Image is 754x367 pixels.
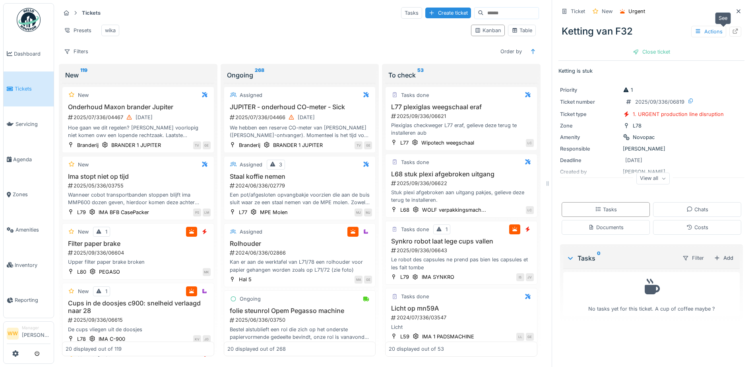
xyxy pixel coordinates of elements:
[635,98,684,106] div: 2025/09/336/06819
[715,12,731,24] div: See
[105,27,116,34] div: wika
[364,276,372,284] div: GE
[526,206,534,214] div: LC
[16,226,50,234] span: Amenities
[588,224,624,231] div: Documents
[686,206,708,213] div: Chats
[401,293,429,300] div: Tasks done
[193,209,201,216] div: PS
[623,86,633,94] div: 1
[77,335,86,343] div: L78
[78,228,89,236] div: New
[526,333,534,341] div: GE
[66,326,211,333] div: De cups vliegen uit de doosjes
[389,122,534,137] div: Plexiglas checkweger L77 eraf, gelieve deze terug te installeren aub
[22,325,50,331] div: Manager
[628,8,645,15] div: Urgent
[255,70,264,80] sup: 268
[560,110,620,118] div: Ticket type
[227,124,372,139] div: We hebben een reserve CO-meter van [PERSON_NAME] ([PERSON_NAME]-ontvanger). Momenteel is het tijd...
[390,112,534,120] div: 2025/09/336/06621
[401,7,422,19] div: Tasks
[13,156,50,163] span: Agenda
[78,288,89,295] div: New
[475,27,501,34] div: Kanban
[422,273,454,281] div: IMA SYNKRO
[136,114,153,121] div: [DATE]
[227,345,286,353] div: 20 displayed out of 268
[389,323,534,331] div: Licht
[273,141,323,149] div: BRANDER 1 JUPITER
[691,26,726,37] div: Actions
[560,122,620,129] div: Zone
[595,206,617,213] div: Tasks
[78,161,89,168] div: New
[227,258,372,273] div: Kan er aan de werktafel van L71/78 een rolhouder voor papier gehangen worden zoals op L71/72 (zie...
[4,36,54,71] a: Dashboard
[227,173,372,180] h3: Staal koffie nemen
[4,247,54,283] a: Inventory
[240,91,262,99] div: Assigned
[516,273,524,281] div: IS
[633,122,642,129] div: L78
[401,158,429,166] div: Tasks done
[203,335,211,343] div: JD
[227,307,372,315] h3: folie steunrol Opem Pegasso machine
[99,209,149,216] div: IMA BFB CasePacker
[566,253,676,263] div: Tasks
[400,273,409,281] div: L79
[229,182,372,189] div: 2024/06/336/02779
[67,249,211,257] div: 2025/09/336/06604
[77,141,99,149] div: Branderij
[497,46,525,57] div: Order by
[279,161,282,168] div: 3
[105,228,107,236] div: 1
[66,191,211,206] div: Wanneer cobot transportbanden stoppen blijft ima MMP600 dozen geven, hierdoor komen deze achter e...
[4,283,54,318] a: Reporting
[99,335,125,343] div: IMA C-900
[229,316,372,324] div: 2025/06/336/03750
[364,209,372,216] div: MJ
[7,325,50,344] a: WW Manager[PERSON_NAME]
[227,103,372,111] h3: JUPITER - onderhoud CO-meter - Sick
[240,161,262,168] div: Assigned
[512,27,532,34] div: Table
[66,240,211,247] h3: Filter paper brake
[421,139,474,147] div: Wipotech weegschaal
[203,268,211,276] div: MK
[389,305,534,312] h3: Licht op mn59A
[388,70,534,80] div: To check
[66,124,211,139] div: Hoe gaan we dit regelen? [PERSON_NAME] voorlopig niet komen owv een lopende rechtzaak. Laatste on...
[14,50,50,58] span: Dashboard
[389,238,534,245] h3: Synkro robot laat lege cups vallen
[227,240,372,247] h3: Rolhouder
[298,114,315,121] div: [DATE]
[13,191,50,198] span: Zones
[389,256,534,271] div: Le robot des capsules ne prend pas bien les capsules et les fait tombe
[568,276,735,313] div: No tasks yet for this ticket. A cup of coffee maybe ?
[422,333,474,340] div: IMA 1 PADSMACHINE
[446,226,448,233] div: 1
[260,209,288,216] div: MPE Molen
[516,333,524,341] div: LL
[597,253,601,263] sup: 0
[389,170,534,178] h3: L68 stuk plexi afgebroken uitgang
[15,85,50,93] span: Tickets
[78,91,89,99] div: New
[602,8,613,15] div: New
[229,112,372,122] div: 2025/07/336/04466
[625,156,642,164] div: [DATE]
[227,191,372,206] div: Een pot/afgesloten opvangbakje voorzien die aan de buis sluit waar ze een staal nemen van de MPE ...
[422,206,486,214] div: WOLF verpakkingsmach...
[67,182,211,189] div: 2025/05/336/03755
[77,209,86,216] div: L79
[686,224,708,231] div: Costs
[4,142,54,177] a: Agenda
[7,328,19,340] li: WW
[560,133,620,141] div: Amenity
[80,70,87,80] sup: 119
[17,8,41,32] img: Badge_color-CXgf-gQk.svg
[400,206,409,214] div: L68
[4,212,54,247] a: Amenities
[355,276,362,284] div: MA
